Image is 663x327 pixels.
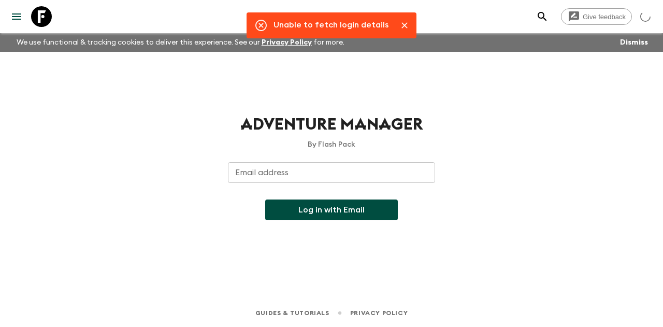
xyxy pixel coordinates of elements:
[228,139,435,150] p: By Flash Pack
[273,16,388,35] div: Unable to fetch login details
[12,33,349,52] p: We use functional & tracking cookies to deliver this experience. See our for more.
[577,13,631,21] span: Give feedback
[6,6,27,27] button: menu
[265,200,398,220] button: Log in with Email
[561,8,632,25] a: Give feedback
[350,307,408,319] a: Privacy Policy
[617,35,651,50] button: Dismiss
[255,307,329,319] a: Guides & Tutorials
[228,114,435,135] h1: Adventure Manager
[532,6,553,27] button: search adventures
[397,18,412,33] button: Close
[262,39,312,46] a: Privacy Policy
